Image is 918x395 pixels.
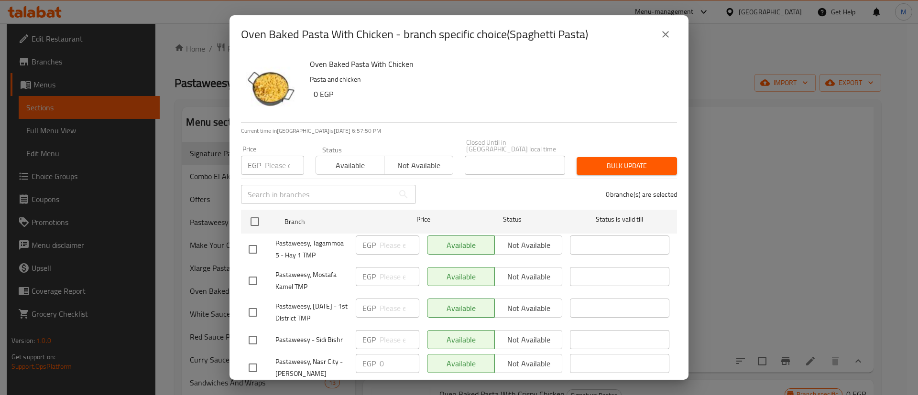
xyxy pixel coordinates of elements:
input: Please enter price [380,235,419,255]
h6: Oven Baked Pasta With Chicken [310,57,669,71]
span: Not available [388,159,449,172]
input: Please enter price [380,330,419,349]
span: Pastaweesy, Tagammoa 5 - Hay 1 TMP [275,237,348,261]
p: Pasta and chicken [310,74,669,85]
span: Branch [284,216,384,228]
p: EGP [362,358,376,369]
span: Bulk update [584,160,669,172]
input: Search in branches [241,185,394,204]
p: EGP [248,160,261,171]
input: Please enter price [265,156,304,175]
button: close [654,23,677,46]
p: EGP [362,334,376,345]
span: Status [463,214,562,225]
h6: 0 EGP [314,87,669,101]
p: Current time in [GEOGRAPHIC_DATA] is [DATE] 6:57:50 PM [241,127,677,135]
span: Pastaweesy - Sidi Bishr [275,334,348,346]
span: Pastaweesy, Mostafa Kamel TMP [275,269,348,293]
span: Pastaweesy, Nasr City - [PERSON_NAME] [275,356,348,380]
img: Oven Baked Pasta With Chicken [241,57,302,118]
p: EGP [362,302,376,314]
p: EGP [362,239,376,251]
button: Not available [384,156,453,175]
input: Please enter price [380,267,419,286]
button: Bulk update [577,157,677,175]
span: Price [392,214,455,225]
input: Please enter price [380,299,419,318]
h2: Oven Baked Pasta With Chicken - branch specific choice(Spaghetti Pasta) [241,27,588,42]
span: Available [320,159,381,172]
span: Pastaweesy, [DATE] - 1st District TMP [275,300,348,324]
input: Please enter price [380,354,419,373]
button: Available [316,156,384,175]
p: 0 branche(s) are selected [606,190,677,199]
span: Status is valid till [570,214,669,225]
p: EGP [362,271,376,282]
